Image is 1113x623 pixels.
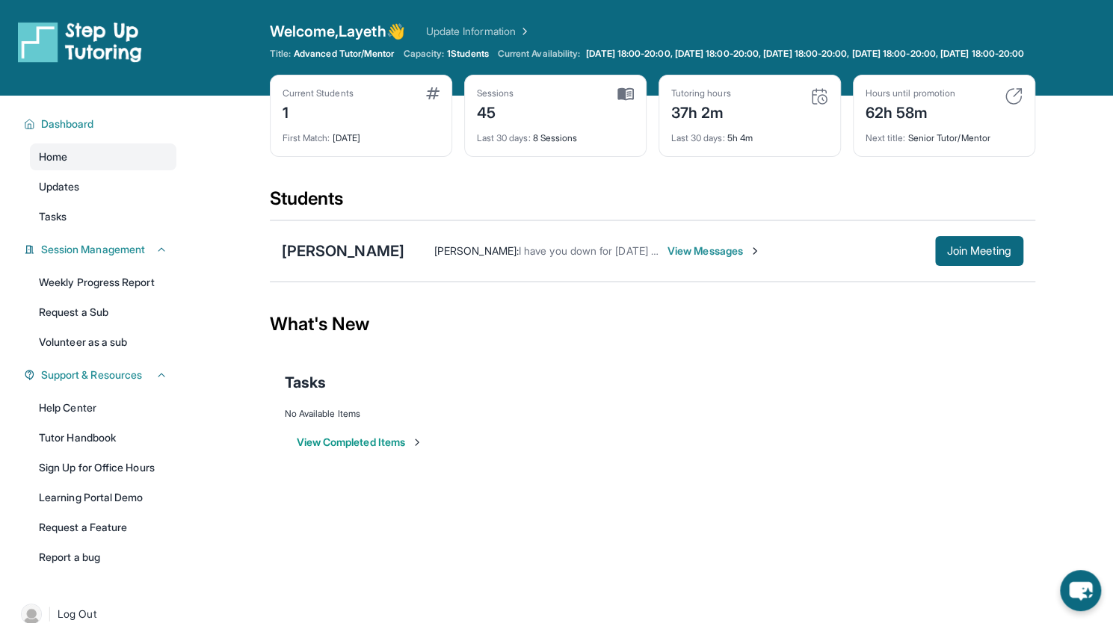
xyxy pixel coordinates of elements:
[270,21,405,42] span: Welcome, Layeth 👋
[1005,87,1023,105] img: card
[671,132,725,143] span: Last 30 days :
[41,117,94,131] span: Dashboard
[39,149,67,164] span: Home
[516,24,531,39] img: Chevron Right
[947,247,1011,255] span: Join Meeting
[283,87,354,99] div: Current Students
[294,48,394,60] span: Advanced Tutor/Mentor
[30,454,176,481] a: Sign Up for Office Hours
[671,123,828,144] div: 5h 4m
[285,372,326,393] span: Tasks
[39,209,67,224] span: Tasks
[498,48,580,60] span: Current Availability:
[477,87,514,99] div: Sessions
[519,244,750,257] span: I have you down for [DATE] at 7too is that correct
[30,329,176,356] a: Volunteer as a sub
[30,203,176,230] a: Tasks
[866,123,1023,144] div: Senior Tutor/Mentor
[41,242,145,257] span: Session Management
[270,291,1035,357] div: What's New
[671,87,731,99] div: Tutoring hours
[30,173,176,200] a: Updates
[30,544,176,571] a: Report a bug
[617,87,634,101] img: card
[283,99,354,123] div: 1
[447,48,489,60] span: 1 Students
[41,368,142,382] span: Support & Resources
[935,236,1023,266] button: Join Meeting
[285,408,1020,420] div: No Available Items
[270,187,1035,220] div: Students
[283,132,330,143] span: First Match :
[668,244,761,258] span: View Messages
[586,48,1024,60] span: [DATE] 18:00-20:00, [DATE] 18:00-20:00, [DATE] 18:00-20:00, [DATE] 18:00-20:00, [DATE] 18:00-20:00
[1060,570,1101,611] button: chat-button
[810,87,828,105] img: card
[35,117,167,131] button: Dashboard
[477,99,514,123] div: 45
[39,179,80,194] span: Updates
[30,299,176,326] a: Request a Sub
[426,87,440,99] img: card
[866,132,906,143] span: Next title :
[283,123,440,144] div: [DATE]
[30,143,176,170] a: Home
[477,123,634,144] div: 8 Sessions
[35,242,167,257] button: Session Management
[30,269,176,296] a: Weekly Progress Report
[30,484,176,511] a: Learning Portal Demo
[297,435,423,450] button: View Completed Items
[30,394,176,421] a: Help Center
[749,245,761,257] img: Chevron-Right
[48,605,52,623] span: |
[30,424,176,451] a: Tutor Handbook
[426,24,531,39] a: Update Information
[18,21,142,63] img: logo
[477,132,531,143] span: Last 30 days :
[671,99,731,123] div: 37h 2m
[35,368,167,382] button: Support & Resources
[866,87,955,99] div: Hours until promotion
[58,607,96,622] span: Log Out
[583,48,1027,60] a: [DATE] 18:00-20:00, [DATE] 18:00-20:00, [DATE] 18:00-20:00, [DATE] 18:00-20:00, [DATE] 18:00-20:00
[866,99,955,123] div: 62h 58m
[434,244,519,257] span: [PERSON_NAME] :
[282,241,404,261] div: [PERSON_NAME]
[270,48,291,60] span: Title:
[30,514,176,541] a: Request a Feature
[403,48,444,60] span: Capacity:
